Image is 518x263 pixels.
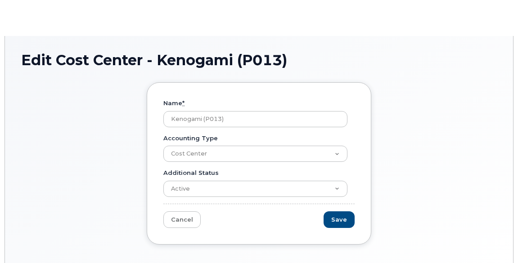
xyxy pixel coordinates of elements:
[163,211,201,228] a: Cancel
[182,99,185,107] abbr: required
[324,211,355,228] input: Save
[21,52,497,68] h1: Edit Cost Center - Kenogami (P013)
[163,169,219,177] label: Additional Status
[163,99,185,107] label: Name
[163,134,218,143] label: Accounting Type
